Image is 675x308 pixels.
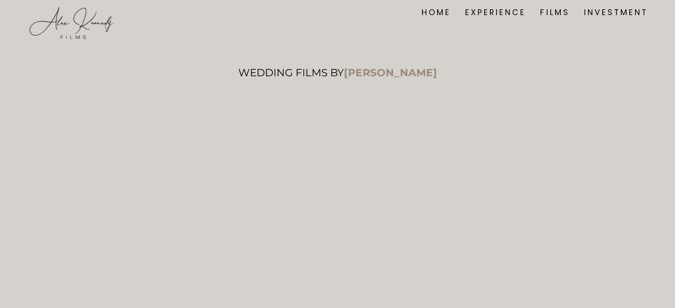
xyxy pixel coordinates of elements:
[158,66,518,79] p: WEDDING FILMS BY
[158,84,518,288] iframe: "Without Laughter, Without Love, You Don't Have Anything" | Cinematic Wedding Highlight | Sony FX30
[584,7,648,19] a: INVESTMENT
[344,66,437,79] strong: [PERSON_NAME]
[540,7,569,19] a: FILMS
[27,5,116,41] img: Alex Kennedy Films
[465,7,526,19] a: EXPERIENCE
[422,7,451,19] a: HOME
[27,5,116,20] a: Alex Kennedy Films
